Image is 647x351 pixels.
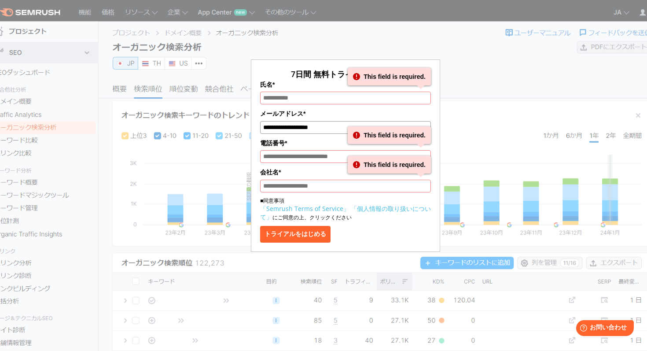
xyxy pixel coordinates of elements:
[260,204,349,213] a: 「Semrush Terms of Service」
[260,204,431,221] a: 「個人情報の取り扱いについて」
[260,197,431,222] p: ■同意事項 にご同意の上、クリックください
[569,317,637,341] iframe: Help widget launcher
[291,69,401,79] span: 7日間 無料トライアルを開始！
[348,68,431,85] div: This field is required.
[260,109,431,118] label: メールアドレス*
[260,226,331,243] button: トライアルをはじめる
[348,126,431,144] div: This field is required.
[348,156,431,174] div: This field is required.
[260,138,431,148] label: 電話番号*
